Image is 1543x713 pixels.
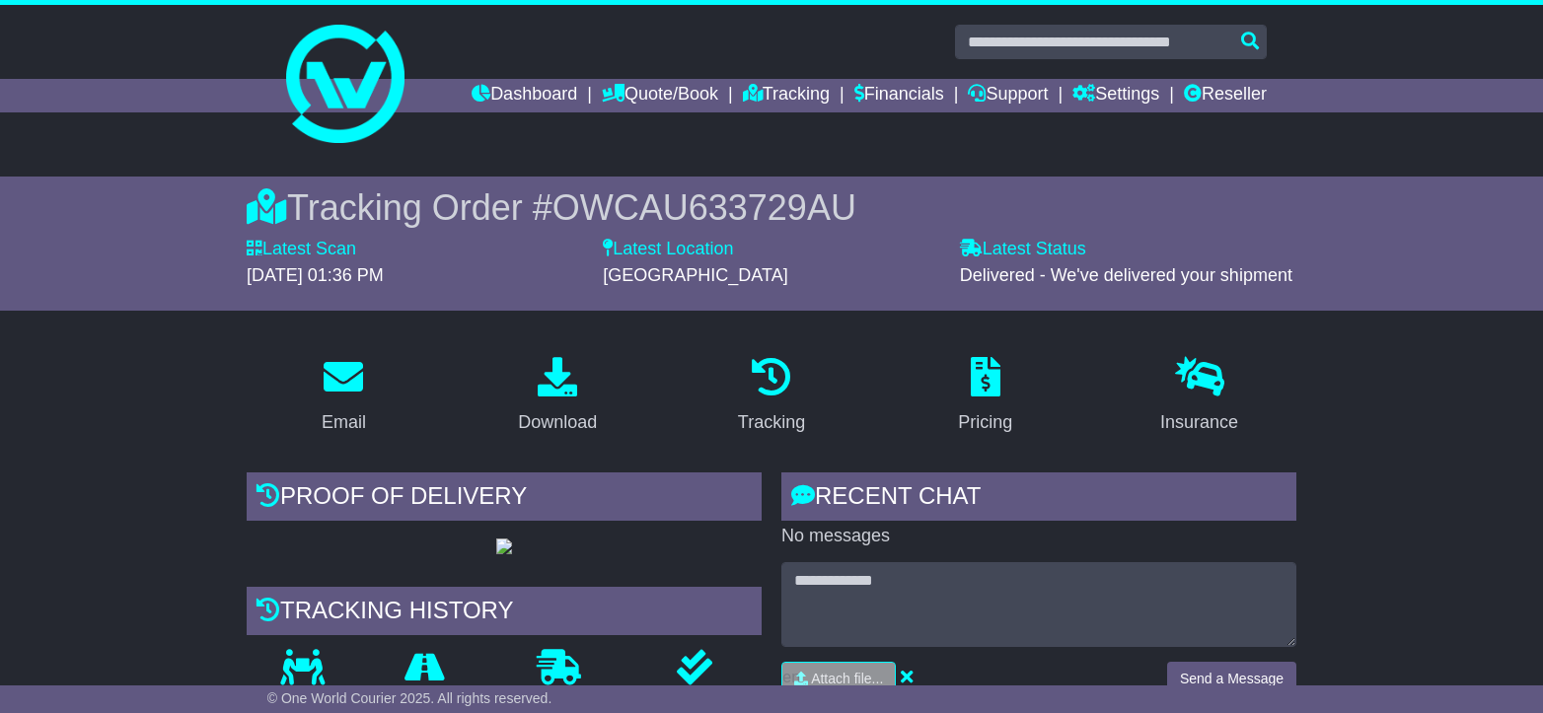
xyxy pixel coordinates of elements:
[960,265,1292,285] span: Delivered - We've delivered your shipment
[472,79,577,112] a: Dashboard
[247,186,1296,229] div: Tracking Order #
[854,79,944,112] a: Financials
[322,409,366,436] div: Email
[743,79,830,112] a: Tracking
[552,187,856,228] span: OWCAU633729AU
[247,587,762,640] div: Tracking history
[945,350,1025,443] a: Pricing
[602,79,718,112] a: Quote/Book
[1147,350,1251,443] a: Insurance
[603,265,787,285] span: [GEOGRAPHIC_DATA]
[309,350,379,443] a: Email
[247,472,762,526] div: Proof of Delivery
[267,690,552,706] span: © One World Courier 2025. All rights reserved.
[496,538,512,554] img: GetPodImage
[505,350,610,443] a: Download
[1160,409,1238,436] div: Insurance
[960,239,1086,260] label: Latest Status
[247,239,356,260] label: Latest Scan
[968,79,1048,112] a: Support
[603,239,733,260] label: Latest Location
[518,409,597,436] div: Download
[1072,79,1159,112] a: Settings
[1184,79,1267,112] a: Reseller
[738,409,805,436] div: Tracking
[247,265,384,285] span: [DATE] 01:36 PM
[1167,662,1296,696] button: Send a Message
[725,350,818,443] a: Tracking
[781,526,1296,547] p: No messages
[958,409,1012,436] div: Pricing
[781,472,1296,526] div: RECENT CHAT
